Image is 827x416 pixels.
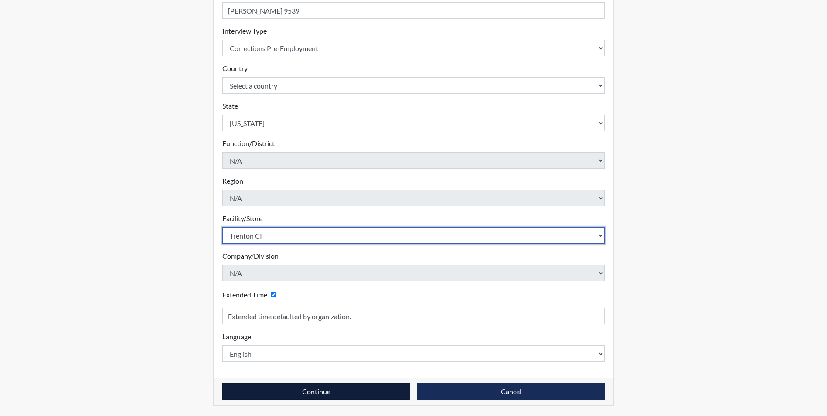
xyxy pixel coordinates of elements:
label: Function/District [222,138,275,149]
label: Region [222,176,243,186]
label: Facility/Store [222,213,262,224]
label: Language [222,331,251,342]
div: Checking this box will provide the interviewee with an accomodation of extra time to answer each ... [222,288,280,301]
input: Insert a Registration ID, which needs to be a unique alphanumeric value for each interviewee [222,2,605,19]
label: Interview Type [222,26,267,36]
button: Cancel [417,383,605,400]
input: Reason for Extension [222,308,605,324]
label: Company/Division [222,251,279,261]
button: Continue [222,383,410,400]
label: Extended Time [222,290,267,300]
label: State [222,101,238,111]
label: Country [222,63,248,74]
